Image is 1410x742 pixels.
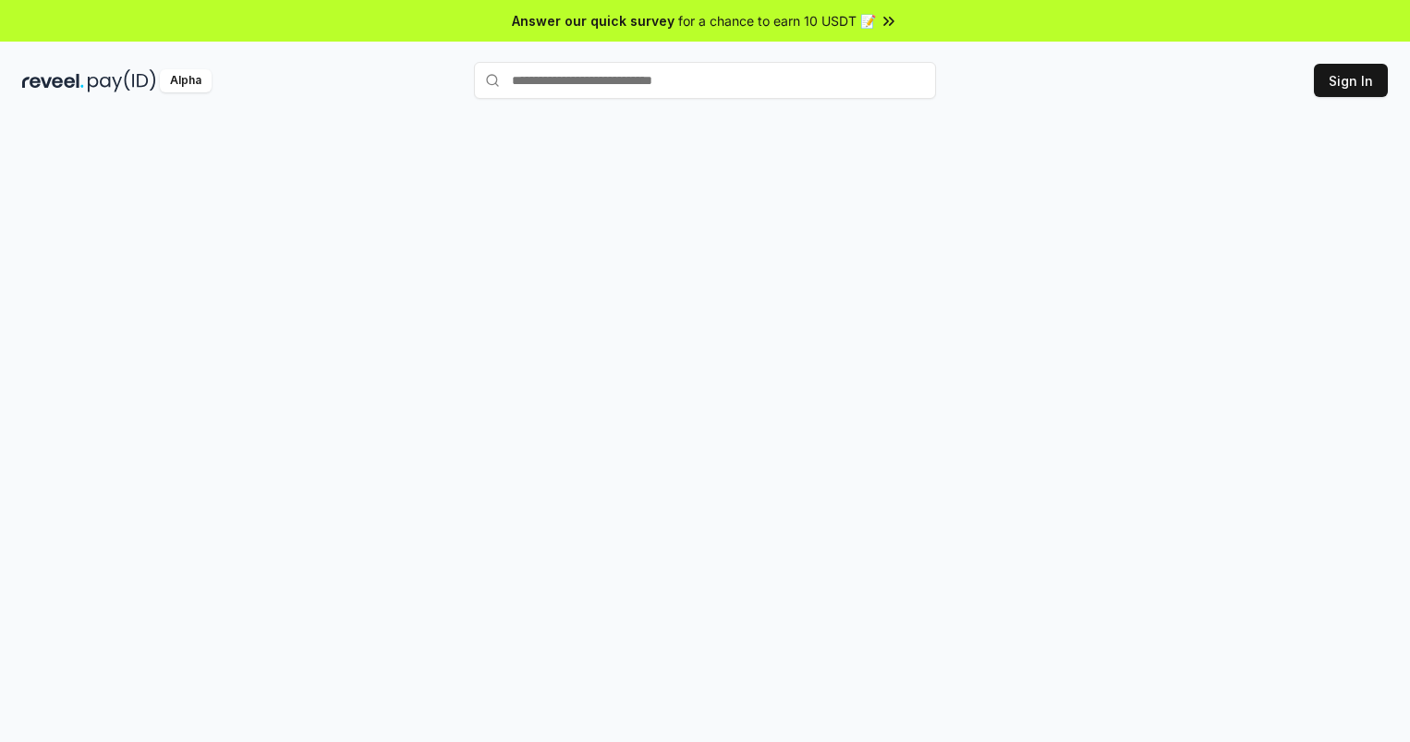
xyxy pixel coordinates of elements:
span: for a chance to earn 10 USDT 📝 [678,11,876,30]
div: Alpha [160,69,212,92]
span: Answer our quick survey [512,11,675,30]
button: Sign In [1314,64,1388,97]
img: pay_id [88,69,156,92]
img: reveel_dark [22,69,84,92]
